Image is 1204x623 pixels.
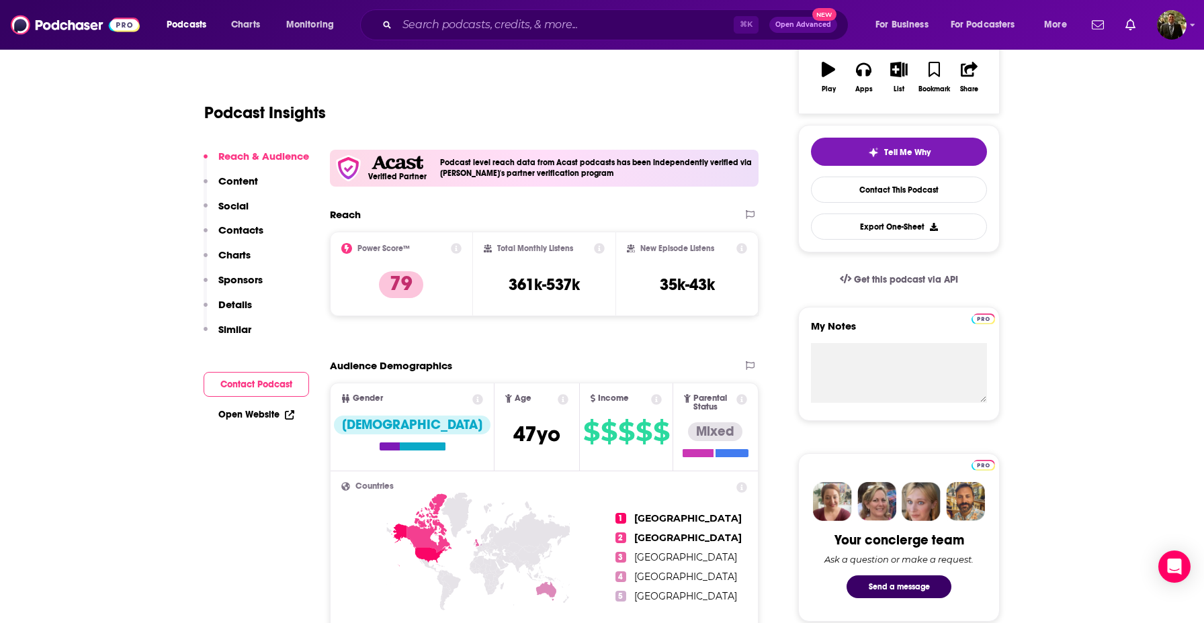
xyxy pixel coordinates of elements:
img: tell me why sparkle [868,147,879,158]
span: Podcasts [167,15,206,34]
button: Open AdvancedNew [769,17,837,33]
span: Charts [231,15,260,34]
span: $ [653,421,669,442]
p: Reach & Audience [218,150,309,162]
span: Tell Me Why [884,147,931,158]
span: 2 [615,532,626,543]
span: $ [636,421,652,442]
p: Similar [218,323,251,336]
div: List [894,85,904,93]
button: open menu [1035,14,1084,36]
p: 79 [379,271,423,298]
button: tell me why sparkleTell Me Why [811,138,987,166]
img: Barbara Profile [857,482,896,521]
span: Logged in as david40333 [1157,10,1187,40]
button: open menu [866,14,945,36]
div: Open Intercom Messenger [1158,550,1191,583]
button: Similar [204,323,251,348]
div: Share [960,85,978,93]
h2: Power Score™ [357,244,410,253]
span: For Business [875,15,929,34]
a: Get this podcast via API [829,263,969,296]
span: [GEOGRAPHIC_DATA] [634,532,742,544]
button: Social [204,199,249,224]
a: Pro website [972,311,995,324]
button: Send a message [847,575,951,598]
button: Bookmark [916,53,951,101]
p: Social [218,199,249,212]
img: Podchaser - Follow, Share and Rate Podcasts [11,12,140,38]
span: 1 [615,513,626,524]
input: Search podcasts, credits, & more... [397,14,734,36]
h5: Verified Partner [368,173,427,181]
label: My Notes [811,320,987,343]
img: Podchaser Pro [972,460,995,471]
span: [GEOGRAPHIC_DATA] [634,571,737,583]
div: Your concierge team [834,532,964,548]
h3: 361k-537k [509,275,580,295]
button: Reach & Audience [204,150,309,175]
div: Mixed [688,422,742,441]
span: 5 [615,591,626,602]
h2: Audience Demographics [330,359,452,372]
p: Sponsors [218,273,263,286]
a: Contact This Podcast [811,177,987,203]
span: Get this podcast via API [854,274,958,285]
h4: Podcast level reach data from Acast podcasts has been independently verified via [PERSON_NAME]'s ... [440,158,753,178]
h2: New Episode Listens [640,244,714,253]
img: Acast [372,156,423,170]
span: 3 [615,552,626,563]
a: Open Website [218,409,294,420]
span: New [812,8,836,21]
p: Contacts [218,224,263,236]
img: verfied icon [335,155,361,181]
button: Contacts [204,224,263,248]
button: open menu [942,14,1035,36]
span: [GEOGRAPHIC_DATA] [634,512,742,524]
span: ⌘ K [734,16,759,34]
a: Charts [222,14,268,36]
div: Play [822,85,836,93]
button: Charts [204,248,251,273]
img: User Profile [1157,10,1187,40]
button: Play [811,53,846,101]
img: Sydney Profile [813,482,852,521]
span: [GEOGRAPHIC_DATA] [634,551,737,563]
button: Sponsors [204,273,263,298]
button: Export One-Sheet [811,213,987,240]
span: Open Advanced [775,21,831,28]
span: $ [601,421,617,442]
span: Monitoring [286,15,334,34]
button: Contact Podcast [204,372,309,397]
button: Content [204,175,258,199]
button: List [881,53,916,101]
div: Search podcasts, credits, & more... [373,9,861,40]
span: Parental Status [693,394,734,412]
button: Apps [846,53,881,101]
h2: Reach [330,208,361,221]
h1: Podcast Insights [204,103,326,123]
button: open menu [157,14,224,36]
a: Show notifications dropdown [1086,13,1109,36]
span: Gender [353,394,383,403]
a: Pro website [972,458,995,471]
span: More [1044,15,1067,34]
p: Content [218,175,258,187]
button: Show profile menu [1157,10,1187,40]
button: open menu [277,14,351,36]
p: Details [218,298,252,311]
span: $ [618,421,634,442]
div: Apps [855,85,873,93]
span: Countries [355,482,394,491]
a: Show notifications dropdown [1120,13,1141,36]
span: For Podcasters [951,15,1015,34]
span: Age [515,394,531,403]
span: Income [598,394,629,403]
img: Jon Profile [946,482,985,521]
div: Ask a question or make a request. [824,554,974,565]
div: [DEMOGRAPHIC_DATA] [334,416,490,434]
span: $ [583,421,599,442]
span: 47 yo [513,421,560,447]
p: Charts [218,248,251,261]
